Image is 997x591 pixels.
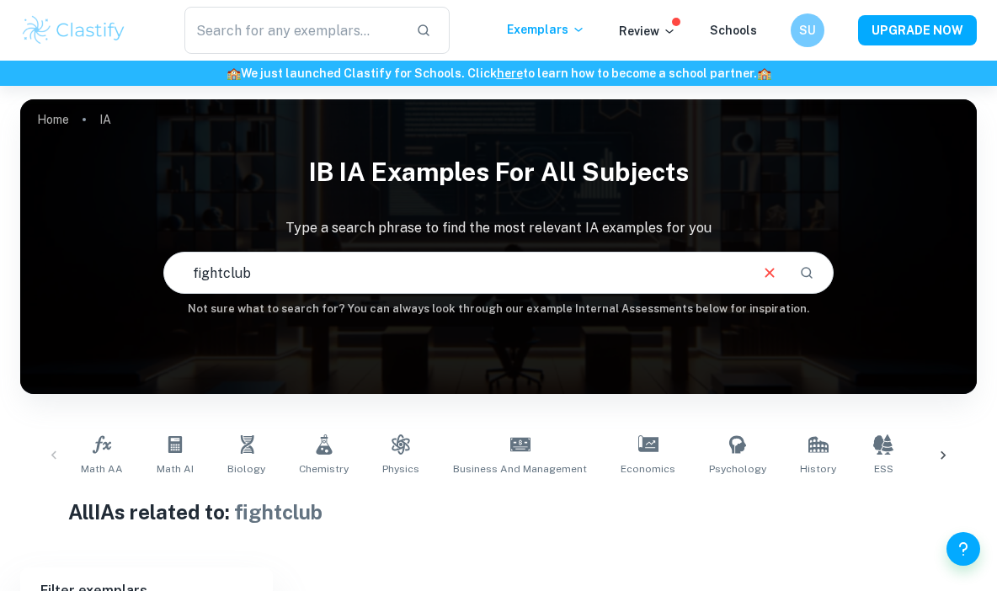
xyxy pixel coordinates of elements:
span: Economics [621,461,675,477]
p: IA [99,110,111,129]
span: 🏫 [757,67,771,80]
a: here [497,67,523,80]
h1: All IAs related to: [68,497,929,527]
span: Chemistry [299,461,349,477]
button: Clear [754,257,786,289]
span: Math AI [157,461,194,477]
span: Physics [382,461,419,477]
span: Psychology [709,461,766,477]
p: Type a search phrase to find the most relevant IA examples for you [20,218,977,238]
h6: Not sure what to search for? You can always look through our example Internal Assessments below f... [20,301,977,317]
span: 🏫 [227,67,241,80]
h1: IB IA examples for all subjects [20,146,977,198]
span: Biology [227,461,265,477]
button: UPGRADE NOW [858,15,977,45]
span: Math AA [81,461,123,477]
input: Search for any exemplars... [184,7,403,54]
button: Search [792,258,821,287]
button: SU [791,13,824,47]
h6: We just launched Clastify for Schools. Click to learn how to become a school partner. [3,64,994,83]
span: History [800,461,836,477]
a: Home [37,108,69,131]
button: Help and Feedback [946,532,980,566]
p: Review [619,22,676,40]
span: fightclub [234,500,323,524]
img: Clastify logo [20,13,127,47]
p: Exemplars [507,20,585,39]
h6: SU [798,21,818,40]
span: Business and Management [453,461,587,477]
a: Schools [710,24,757,37]
span: ESS [874,461,893,477]
input: E.g. player arrangements, enthalpy of combustion, analysis of a big city... [164,249,746,296]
